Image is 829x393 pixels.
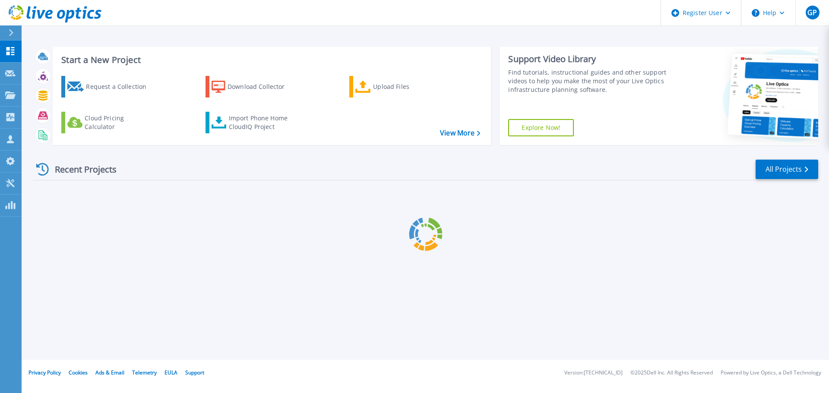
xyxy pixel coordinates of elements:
li: Version: [TECHNICAL_ID] [564,370,623,376]
h3: Start a New Project [61,55,480,65]
a: Request a Collection [61,76,158,97]
div: Download Collector [228,78,297,95]
a: Upload Files [349,76,446,97]
div: Upload Files [373,78,442,95]
div: Find tutorials, instructional guides and other support videos to help you make the most of your L... [508,68,671,94]
a: All Projects [756,160,818,179]
div: Request a Collection [86,78,155,95]
a: Explore Now! [508,119,574,136]
li: © 2025 Dell Inc. All Rights Reserved [630,370,713,376]
a: Download Collector [206,76,302,97]
a: View More [440,129,480,137]
div: Support Video Library [508,53,671,65]
li: Powered by Live Optics, a Dell Technology [721,370,821,376]
a: Telemetry [132,369,157,376]
a: Support [185,369,204,376]
a: Privacy Policy [28,369,61,376]
span: GP [807,9,817,16]
div: Recent Projects [33,159,128,180]
div: Import Phone Home CloudIQ Project [229,114,296,131]
div: Cloud Pricing Calculator [85,114,154,131]
a: Cookies [69,369,88,376]
a: Ads & Email [95,369,124,376]
a: EULA [165,369,177,376]
a: Cloud Pricing Calculator [61,112,158,133]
